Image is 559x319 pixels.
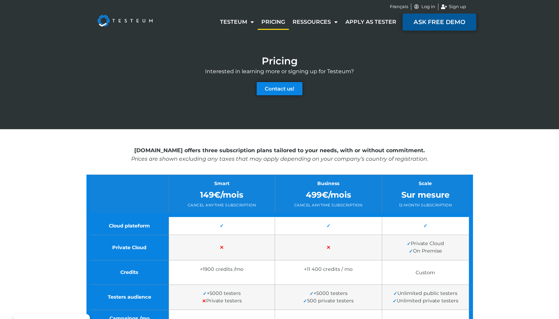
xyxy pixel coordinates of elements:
td: Cloud plateform [88,215,169,235]
span: ✓ [326,223,330,229]
em: Prices are shown excluding any taxes that may apply depending on your company’s country of regist... [131,155,428,162]
span: ASK FREE DEMO [414,19,465,25]
span: ✓ [393,298,397,304]
span: ✓ [393,291,397,297]
a: ASK FREE DEMO [402,13,476,31]
span: ✓ [423,223,427,229]
span: +5000 testers [309,290,347,296]
div: Smart [174,180,269,187]
span: No expiration* [280,274,376,279]
h1: Pricing [262,56,298,66]
a: Pricing [258,14,289,30]
span: Log in [420,3,435,10]
p: Interested in learning more or signing up for Testeum? [86,67,473,76]
span: Unlimited public testers [393,290,457,296]
span: ✓ [309,291,313,297]
a: Log in [414,3,436,10]
span: ✓ [203,291,207,297]
span: ✓ [303,298,307,304]
span: +5000 testers [203,290,241,296]
td: Private Cloud [88,235,169,260]
span: ✓ [220,223,224,229]
span: ✕ [326,244,330,251]
span: Contact us! [265,86,294,91]
div: 499€/mois [280,189,376,201]
span: Sign up [447,3,466,10]
div: 149€/mois [174,189,269,201]
span: Unlimited private testers [393,298,458,304]
div: Cancel anytime subscription [280,202,376,208]
div: 12-month subscription [387,202,464,208]
a: Français [390,3,408,10]
img: Testeum Logo - Application crowdtesting platform [90,7,160,34]
div: Sur mesure [387,189,464,201]
div: Scale [387,180,464,187]
span: ✕ [220,244,224,251]
span: ✕ [202,298,206,304]
nav: Menu [216,14,400,30]
a: Ressources [289,14,341,30]
span: ✓ [409,248,413,254]
td: Credits [88,260,169,284]
strong: [DOMAIN_NAME] offers three subscription plans tailored to your needs, with or without commitment. [134,147,425,154]
div: Business [280,180,376,187]
a: Apply as tester [341,14,400,30]
td: Private Cloud On Premise [382,235,471,260]
span: Private testers [202,298,242,304]
td: Testers audience [88,284,169,310]
span: No expiration* [174,274,269,279]
a: Testeum [216,14,258,30]
span: Custom [416,269,435,275]
span: +1900 credits /mo [200,266,243,272]
span: +11 400 credits / mo [304,266,353,272]
span: ✓ [407,241,411,247]
a: Sign up [441,3,466,10]
span: 500 private testers [303,298,354,304]
a: Contact us! [257,82,302,95]
div: Cancel anytime subscription [174,202,269,208]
